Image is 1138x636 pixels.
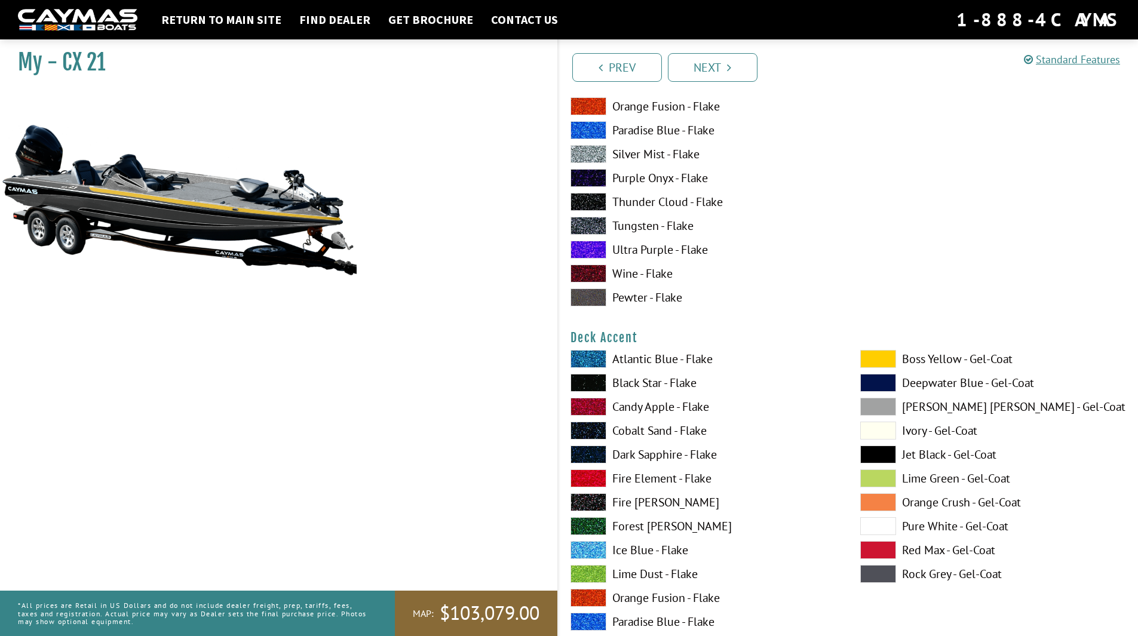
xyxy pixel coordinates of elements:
[18,595,368,631] p: *All prices are Retail in US Dollars and do not include dealer freight, prep, tariffs, fees, taxe...
[570,613,836,631] label: Paradise Blue - Flake
[570,541,836,559] label: Ice Blue - Flake
[570,422,836,440] label: Cobalt Sand - Flake
[413,607,434,620] span: MAP:
[570,350,836,368] label: Atlantic Blue - Flake
[18,49,527,76] h1: My - CX 21
[570,589,836,607] label: Orange Fusion - Flake
[570,288,836,306] label: Pewter - Flake
[570,241,836,259] label: Ultra Purple - Flake
[570,217,836,235] label: Tungsten - Flake
[570,169,836,187] label: Purple Onyx - Flake
[1024,53,1120,66] a: Standard Features
[570,193,836,211] label: Thunder Cloud - Flake
[570,445,836,463] label: Dark Sapphire - Flake
[570,330,1127,345] h4: Deck Accent
[570,121,836,139] label: Paradise Blue - Flake
[860,398,1126,416] label: [PERSON_NAME] [PERSON_NAME] - Gel-Coat
[155,12,287,27] a: Return to main site
[860,565,1126,583] label: Rock Grey - Gel-Coat
[395,591,557,636] a: MAP:$103,079.00
[570,469,836,487] label: Fire Element - Flake
[570,398,836,416] label: Candy Apple - Flake
[860,493,1126,511] label: Orange Crush - Gel-Coat
[18,9,137,31] img: white-logo-c9c8dbefe5ff5ceceb0f0178aa75bf4bb51f6bca0971e226c86eb53dfe498488.png
[860,541,1126,559] label: Red Max - Gel-Coat
[860,445,1126,463] label: Jet Black - Gel-Coat
[485,12,564,27] a: Contact Us
[570,145,836,163] label: Silver Mist - Flake
[293,12,376,27] a: Find Dealer
[860,350,1126,368] label: Boss Yellow - Gel-Coat
[570,374,836,392] label: Black Star - Flake
[570,493,836,511] label: Fire [PERSON_NAME]
[570,565,836,583] label: Lime Dust - Flake
[382,12,479,27] a: Get Brochure
[860,469,1126,487] label: Lime Green - Gel-Coat
[860,374,1126,392] label: Deepwater Blue - Gel-Coat
[668,53,757,82] a: Next
[570,97,836,115] label: Orange Fusion - Flake
[860,517,1126,535] label: Pure White - Gel-Coat
[570,517,836,535] label: Forest [PERSON_NAME]
[572,53,662,82] a: Prev
[860,422,1126,440] label: Ivory - Gel-Coat
[956,7,1120,33] div: 1-888-4CAYMAS
[570,265,836,282] label: Wine - Flake
[440,601,539,626] span: $103,079.00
